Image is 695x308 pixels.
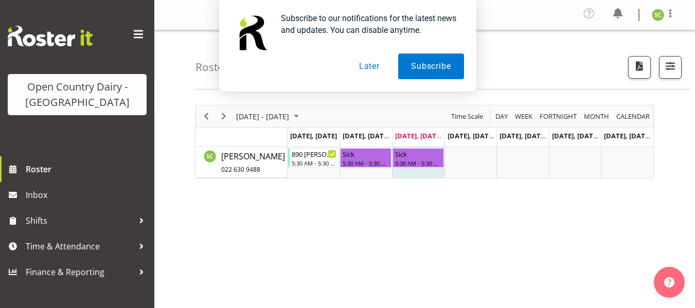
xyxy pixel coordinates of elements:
button: Subscribe [398,53,464,79]
div: 5:30 AM - 5:30 PM [343,159,389,167]
span: Inbox [26,187,149,203]
span: [DATE], [DATE] [500,131,546,140]
div: Sick [343,149,389,159]
span: 022 630 9488 [221,165,260,174]
button: Timeline Month [582,110,611,123]
div: Timeline Week of September 10, 2025 [195,105,654,178]
table: Timeline Week of September 10, 2025 [288,147,653,178]
button: Timeline Week [513,110,534,123]
span: [DATE], [DATE] [552,131,599,140]
span: Finance & Reporting [26,264,134,280]
span: Fortnight [539,110,578,123]
a: [PERSON_NAME]022 630 9488 [221,150,285,175]
button: Month [615,110,652,123]
span: Week [514,110,533,123]
span: Month [583,110,610,123]
button: Next [217,110,231,123]
span: Shifts [26,213,134,228]
button: September 08 - 14, 2025 [235,110,304,123]
div: Previous [198,105,215,127]
span: [DATE], [DATE] [343,131,389,140]
span: [DATE], [DATE] [290,131,337,140]
img: notification icon [231,12,273,53]
img: help-xxl-2.png [664,277,674,287]
span: Day [494,110,509,123]
span: [PERSON_NAME] [221,151,285,174]
button: Later [346,53,393,79]
span: Roster [26,161,149,177]
div: 5:30 AM - 5:30 PM [395,159,441,167]
button: Timeline Day [494,110,510,123]
span: [DATE], [DATE] [395,131,442,140]
span: Time & Attendance [26,239,134,254]
td: Sukhpreet Chandi resource [196,147,288,178]
button: Fortnight [538,110,579,123]
button: Previous [200,110,213,123]
div: Sukhpreet Chandi"s event - Sick Begin From Wednesday, September 10, 2025 at 5:30:00 AM GMT+12:00 ... [393,148,444,168]
button: Time Scale [450,110,485,123]
span: [DATE], [DATE] [604,131,651,140]
div: 5:30 AM - 5:30 PM [292,159,337,167]
div: Sick [395,149,441,159]
span: [DATE] - [DATE] [235,110,290,123]
div: Open Country Dairy - [GEOGRAPHIC_DATA] [18,79,136,110]
div: Sukhpreet Chandi"s event - Sick Begin From Tuesday, September 9, 2025 at 5:30:00 AM GMT+12:00 End... [340,148,391,168]
span: [DATE], [DATE] [448,131,494,140]
div: 890 [PERSON_NAME] [292,149,337,159]
div: Subscribe to our notifications for the latest news and updates. You can disable anytime. [273,12,464,36]
span: calendar [615,110,651,123]
div: Next [215,105,233,127]
div: Sukhpreet Chandi"s event - 890 Christine Begin From Monday, September 8, 2025 at 5:30:00 AM GMT+1... [288,148,340,168]
span: Time Scale [450,110,484,123]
